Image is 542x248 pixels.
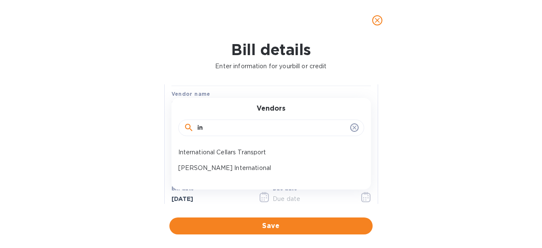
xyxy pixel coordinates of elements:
b: Vendor name [171,91,210,97]
input: Search [197,122,347,134]
p: [PERSON_NAME] International [178,164,357,173]
p: Select vendor name [171,100,231,109]
p: International Cellars Transport [178,148,357,157]
label: Due date [273,187,297,192]
h1: Bill details [7,41,535,59]
h3: Vendors [257,105,285,113]
label: Bill date [171,187,194,192]
p: Enter information for your bill or credit [7,62,535,71]
input: Select date [171,192,252,205]
button: close [367,10,387,31]
span: Save [176,221,366,231]
input: Due date [273,192,353,205]
button: Save [169,217,373,234]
